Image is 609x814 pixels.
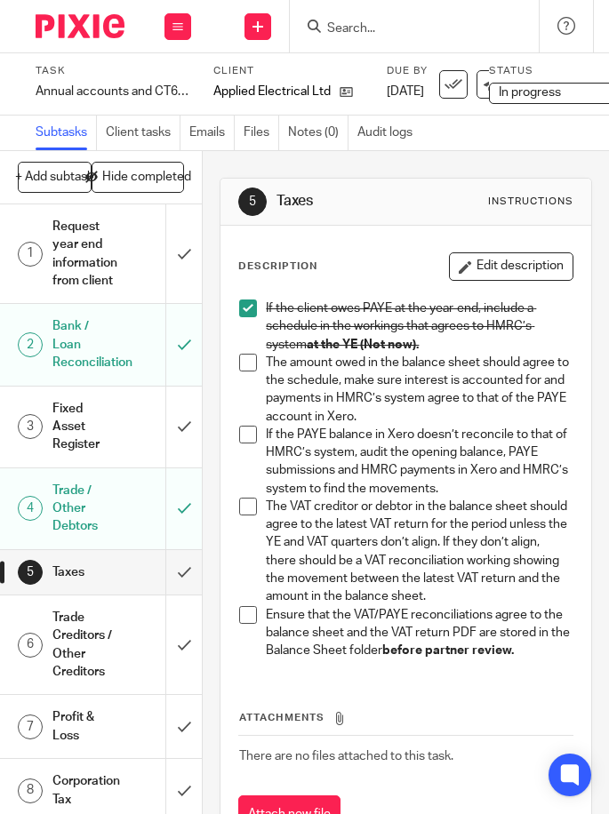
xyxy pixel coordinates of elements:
span: [DATE] [387,85,424,98]
a: Emails [189,116,235,150]
label: Due by [387,64,467,78]
div: 4 [18,496,43,521]
div: Instructions [488,195,573,209]
p: If the PAYE balance in Xero doesn’t reconcile to that of HMRC’s system, audit the opening balance... [266,426,573,498]
a: Notes (0) [288,116,349,150]
label: Task [36,64,191,78]
a: Audit logs [357,116,421,150]
h1: Trade Creditors / Other Creditors [52,604,116,685]
h1: Trade / Other Debtors [52,477,116,540]
p: Applied Electrical Ltd [213,83,331,100]
div: 2 [18,332,43,357]
span: In progress [499,86,561,99]
strong: at the YE (Not now). [307,339,419,351]
h1: Request year end information from client [52,213,116,294]
p: The VAT creditor or debtor in the balance sheet should agree to the latest VAT return for the per... [266,498,573,606]
h1: Taxes [52,559,116,586]
strong: before partner review. [382,644,514,657]
label: Client [213,64,369,78]
h1: Profit & Loss [52,704,116,749]
span: Hide completed [102,171,191,185]
img: Pixie [36,14,124,38]
h1: Bank / Loan Reconciliation [52,313,116,376]
p: Description [238,259,317,274]
div: 3 [18,414,43,439]
button: Edit description [449,252,573,281]
h1: Taxes [276,192,444,211]
input: Search [325,21,485,37]
button: + Add subtask [18,162,92,192]
div: 1 [18,242,43,267]
span: There are no files attached to this task. [239,750,453,762]
a: Subtasks [36,116,97,150]
p: If the client owes PAYE at the year-end, include a schedule in the workings that agrees to HMRC’s... [266,299,573,354]
span: Attachments [239,713,325,722]
div: Annual accounts and CT600 return [36,83,191,100]
a: Client tasks [106,116,180,150]
h1: Fixed Asset Register [52,395,116,459]
div: 7 [18,714,43,739]
p: Ensure that the VAT/PAYE reconciliations agree to the balance sheet and the VAT return PDF are st... [266,606,573,660]
div: 5 [18,560,43,585]
h1: Corporation Tax [52,768,116,813]
button: Hide completed [92,162,184,192]
div: 6 [18,633,43,658]
p: The amount owed in the balance sheet should agree to the schedule, make sure interest is accounte... [266,354,573,426]
a: Files [244,116,279,150]
div: 5 [238,188,267,216]
div: 8 [18,778,43,803]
